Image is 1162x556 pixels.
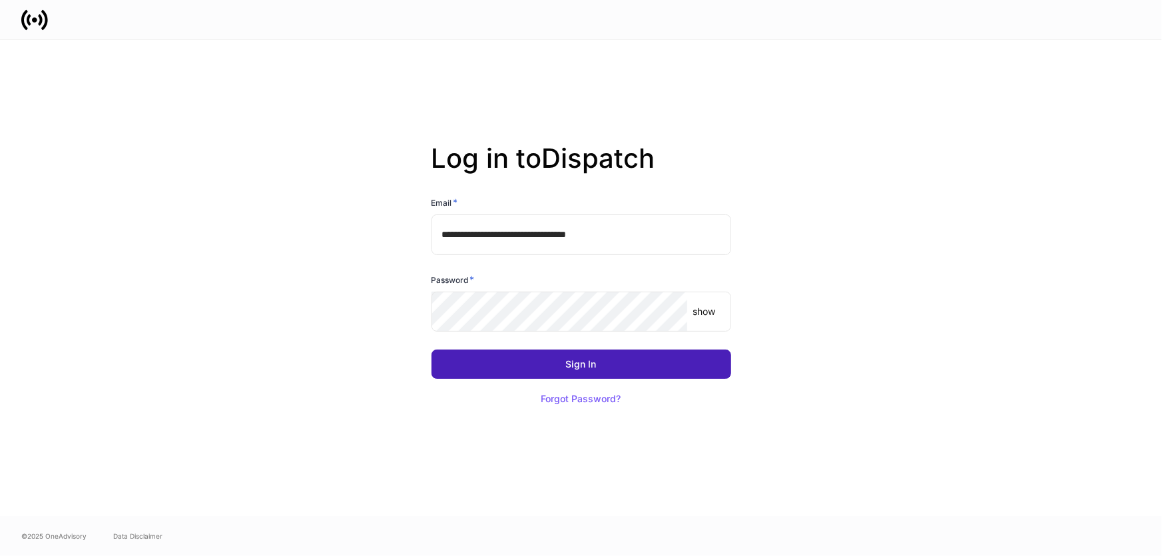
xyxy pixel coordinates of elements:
[432,350,731,379] button: Sign In
[525,384,638,414] button: Forgot Password?
[432,142,731,196] h2: Log in to Dispatch
[432,273,475,286] h6: Password
[566,360,597,369] div: Sign In
[21,531,87,541] span: © 2025 OneAdvisory
[432,196,458,209] h6: Email
[113,531,162,541] a: Data Disclaimer
[693,305,715,318] p: show
[541,394,621,404] div: Forgot Password?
